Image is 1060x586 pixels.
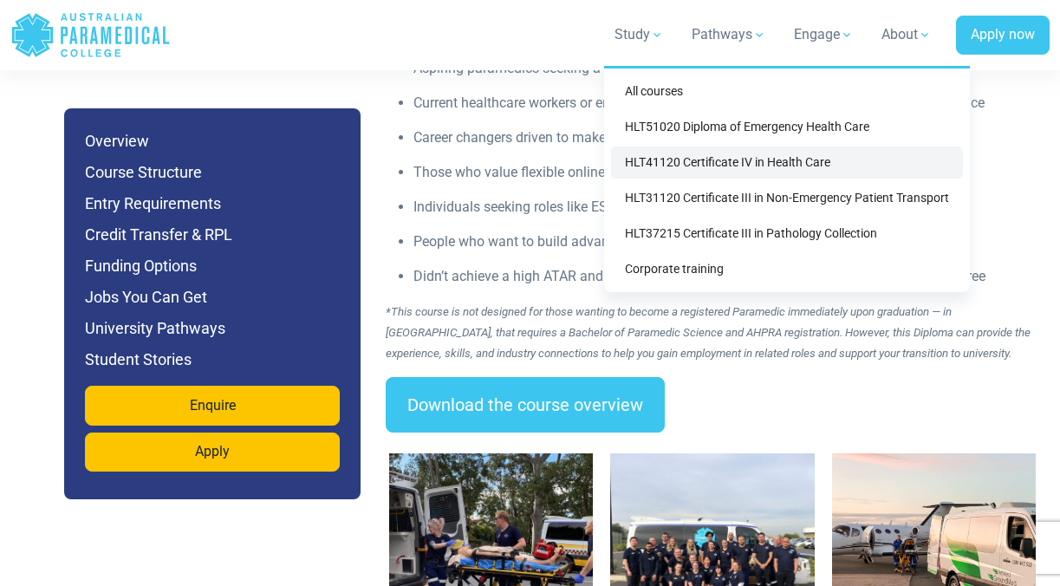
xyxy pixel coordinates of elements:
[611,146,963,179] a: HLT41120 Certificate IV in Health Care
[413,197,1039,218] p: Individuals seeking roles like ESO, Event Medic, PTO, or Ambulance Attendant
[611,182,963,214] a: HLT31120 Certificate III in Non-Emergency Patient Transport
[413,93,1039,114] p: Current healthcare workers or emergency responders looking to expand their scope of practice
[604,10,674,59] a: Study
[386,305,1031,360] em: *This course is not designed for those wanting to become a registered Paramedic immediately upon ...
[681,10,777,59] a: Pathways
[611,75,963,107] a: All courses
[413,127,1039,148] p: Career changers driven to make a real impact through emergency response
[956,16,1050,55] a: Apply now
[413,162,1039,183] p: Those who value flexible online study, but also want real-world training and placement
[386,377,665,433] a: Download the course overview
[611,218,963,250] a: HLT37215 Certificate III in Pathology Collection
[413,231,1039,252] p: People who want to build advanced clinical capabilities
[871,10,942,59] a: About
[784,10,864,59] a: Engage
[611,111,963,143] a: HLT51020 Diploma of Emergency Health Care
[10,7,171,63] a: Australian Paramedical College
[604,66,970,292] div: Study
[611,253,963,285] a: Corporate training
[413,266,1039,287] p: Didn’t achieve a high ATAR and want to explore healthcare without committing to a full degree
